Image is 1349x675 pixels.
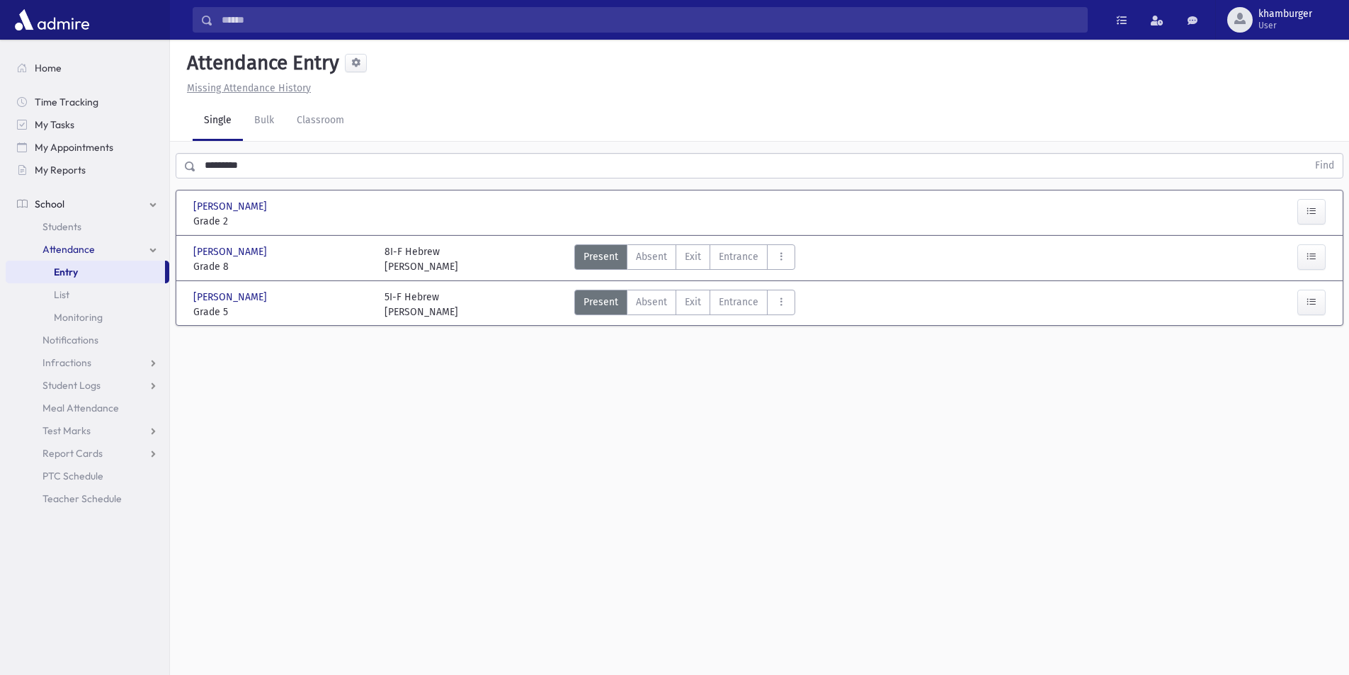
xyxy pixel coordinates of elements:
span: Test Marks [42,424,91,437]
a: Infractions [6,351,169,374]
span: [PERSON_NAME] [193,199,270,214]
span: My Reports [35,164,86,176]
span: My Tasks [35,118,74,131]
div: 5I-F Hebrew [PERSON_NAME] [385,290,458,319]
span: [PERSON_NAME] [193,290,270,305]
input: Search [213,7,1087,33]
span: PTC Schedule [42,470,103,482]
span: Grade 5 [193,305,370,319]
span: [PERSON_NAME] [193,244,270,259]
span: My Appointments [35,141,113,154]
a: Report Cards [6,442,169,465]
a: Student Logs [6,374,169,397]
a: List [6,283,169,306]
a: My Tasks [6,113,169,136]
div: AttTypes [574,290,795,319]
span: Infractions [42,356,91,369]
span: School [35,198,64,210]
span: Absent [636,295,667,310]
a: Classroom [285,101,355,141]
span: Notifications [42,334,98,346]
a: Teacher Schedule [6,487,169,510]
a: Time Tracking [6,91,169,113]
span: Exit [685,249,701,264]
a: Bulk [243,101,285,141]
a: Monitoring [6,306,169,329]
a: Entry [6,261,165,283]
span: User [1258,20,1312,31]
a: Attendance [6,238,169,261]
span: Home [35,62,62,74]
span: Present [584,295,618,310]
span: Monitoring [54,311,103,324]
span: Meal Attendance [42,402,119,414]
span: Report Cards [42,447,103,460]
a: My Appointments [6,136,169,159]
span: List [54,288,69,301]
span: Teacher Schedule [42,492,122,505]
span: Entrance [719,295,758,310]
span: Students [42,220,81,233]
a: School [6,193,169,215]
div: 8I-F Hebrew [PERSON_NAME] [385,244,458,274]
span: Present [584,249,618,264]
span: Absent [636,249,667,264]
a: Missing Attendance History [181,82,311,94]
a: Students [6,215,169,238]
button: Find [1307,154,1343,178]
span: khamburger [1258,8,1312,20]
h5: Attendance Entry [181,51,339,75]
u: Missing Attendance History [187,82,311,94]
a: Home [6,57,169,79]
span: Grade 2 [193,214,370,229]
a: Notifications [6,329,169,351]
span: Entrance [719,249,758,264]
span: Grade 8 [193,259,370,274]
span: Entry [54,266,78,278]
a: Test Marks [6,419,169,442]
div: AttTypes [574,244,795,274]
a: My Reports [6,159,169,181]
span: Exit [685,295,701,310]
img: AdmirePro [11,6,93,34]
span: Student Logs [42,379,101,392]
span: Attendance [42,243,95,256]
a: Meal Attendance [6,397,169,419]
a: PTC Schedule [6,465,169,487]
span: Time Tracking [35,96,98,108]
a: Single [193,101,243,141]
